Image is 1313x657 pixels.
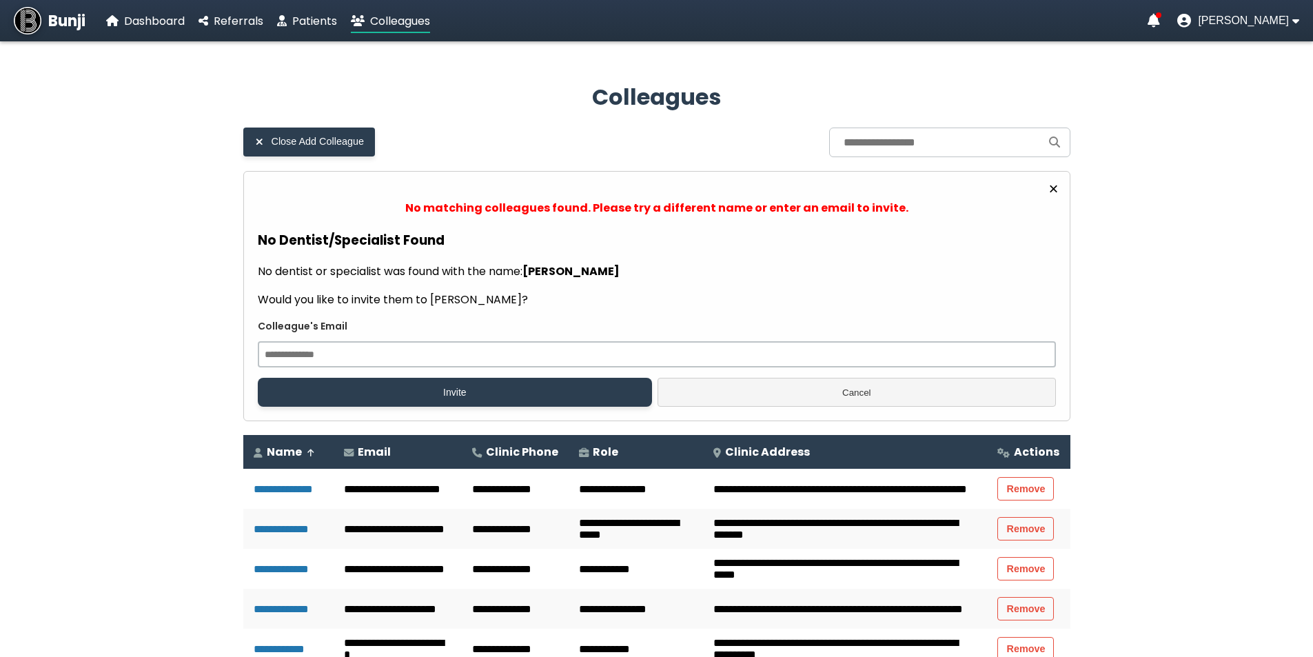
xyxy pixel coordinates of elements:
[14,7,41,34] img: Bunji Dental Referral Management
[522,263,620,279] strong: [PERSON_NAME]
[292,13,337,29] span: Patients
[569,435,703,469] th: Role
[258,319,1056,334] label: Colleague's Email
[351,12,430,30] a: Colleagues
[258,199,1056,216] div: No matching colleagues found. Please try a different name or enter an email to invite.
[997,557,1054,580] button: Remove
[1148,14,1160,28] a: Notifications
[48,10,85,32] span: Bunji
[258,378,653,407] button: Invite
[243,81,1070,114] h2: Colleagues
[703,435,988,469] th: Clinic Address
[14,7,85,34] a: Bunji
[1177,14,1299,28] button: User menu
[106,12,185,30] a: Dashboard
[124,13,185,29] span: Dashboard
[258,230,1056,250] h3: No Dentist/Specialist Found
[214,13,263,29] span: Referrals
[258,291,1056,308] p: Would you like to invite them to [PERSON_NAME]?
[272,136,364,148] span: Close Add Colleague
[997,477,1054,501] button: Remove
[370,13,430,29] span: Colleagues
[334,435,462,469] th: Email
[199,12,263,30] a: Referrals
[997,597,1054,620] button: Remove
[987,435,1070,469] th: Actions
[1044,179,1062,199] button: Close
[243,128,375,156] button: Close Add Colleague
[1198,14,1289,27] span: [PERSON_NAME]
[258,263,1056,280] p: No dentist or specialist was found with the name:
[997,517,1054,540] button: Remove
[462,435,569,469] th: Clinic Phone
[243,435,334,469] th: Name
[277,12,337,30] a: Patients
[658,378,1055,407] button: Cancel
